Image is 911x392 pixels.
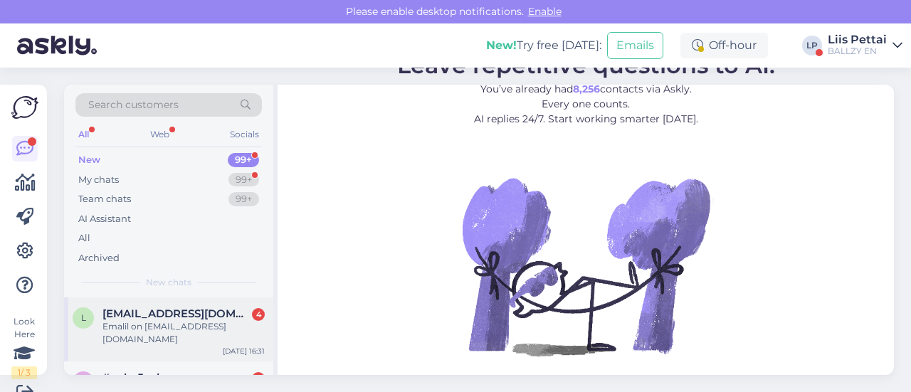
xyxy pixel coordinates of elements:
p: You’ve already had contacts via Askly. Every one counts. AI replies 24/7. Start working smarter [... [397,82,775,127]
span: l [81,312,86,323]
div: Off-hour [680,33,768,58]
div: All [75,125,92,144]
div: Web [147,125,172,144]
div: 99+ [228,173,259,187]
div: AI Assistant [78,212,131,226]
img: Askly Logo [11,96,38,119]
div: New [78,153,100,167]
div: 99+ [228,192,259,206]
div: [DATE] 16:31 [223,346,265,356]
div: All [78,231,90,245]
div: Emalil on [EMAIL_ADDRESS][DOMAIN_NAME] [102,320,265,346]
span: Search customers [88,97,179,112]
div: 4 [252,308,265,321]
b: 8,256 [573,83,600,95]
div: BALLZY EN [828,46,887,57]
div: LP [802,36,822,55]
div: Liis Pettai [828,34,887,46]
span: loona.ljash@gmail.com [102,307,251,320]
span: #gvkv5xxk [102,371,164,384]
div: 4 [252,372,265,385]
div: Look Here [11,315,37,379]
a: Liis PettaiBALLZY EN [828,34,902,57]
div: Archived [78,251,120,265]
div: My chats [78,173,119,187]
div: 99+ [228,153,259,167]
button: Emails [607,32,663,59]
span: Enable [524,5,566,18]
div: Try free [DATE]: [486,37,601,54]
div: Team chats [78,192,131,206]
div: 1 / 3 [11,366,37,379]
b: New! [486,38,517,52]
span: New chats [146,276,191,289]
div: Socials [227,125,262,144]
